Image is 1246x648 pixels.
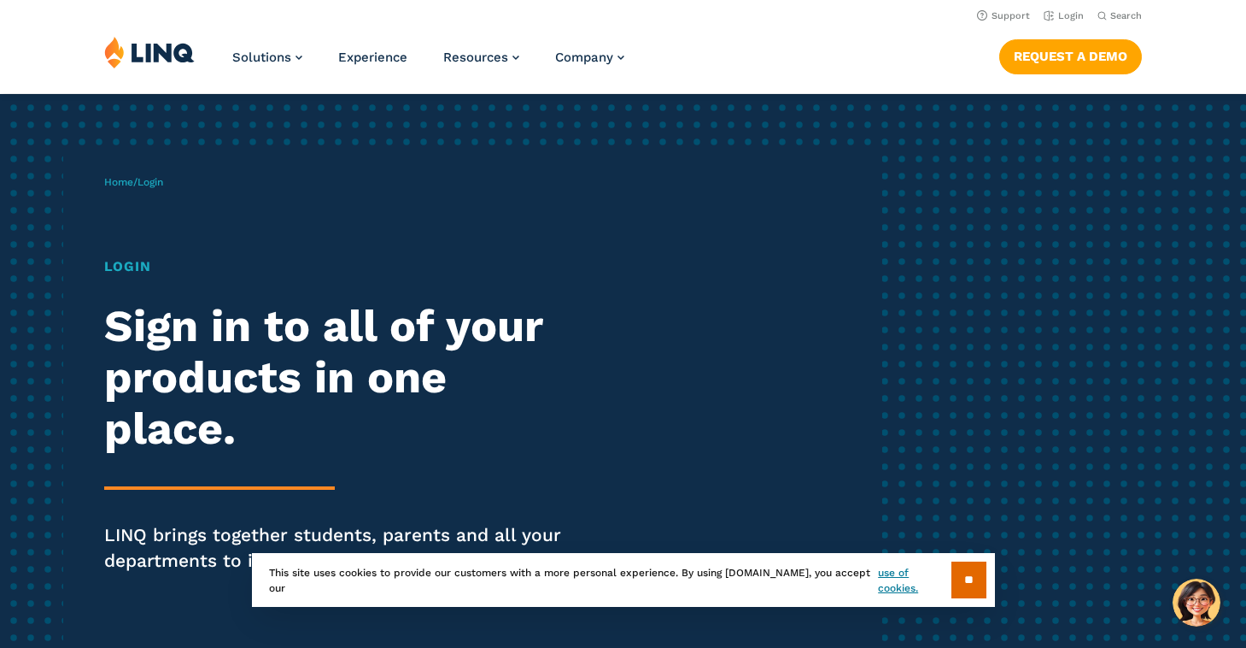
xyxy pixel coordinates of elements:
a: Resources [443,50,519,65]
span: Solutions [232,50,291,65]
img: LINQ | K‑12 Software [104,36,195,68]
span: Login [137,176,163,188]
a: Solutions [232,50,302,65]
button: Hello, have a question? Let’s chat. [1173,579,1220,627]
button: Open Search Bar [1097,9,1142,22]
nav: Primary Navigation [232,36,624,92]
span: / [104,176,163,188]
nav: Button Navigation [999,36,1142,74]
p: LINQ brings together students, parents and all your departments to improve efficiency and transpa... [104,522,584,574]
a: Request a Demo [999,39,1142,74]
span: Search [1110,10,1142,21]
span: Resources [443,50,508,65]
h1: Login [104,256,584,277]
a: Home [104,176,133,188]
h2: Sign in to all of your products in one place. [104,301,584,454]
a: Company [555,50,624,65]
a: Login [1044,10,1084,21]
span: Company [555,50,613,65]
a: use of cookies. [878,565,951,596]
a: Experience [338,50,407,65]
div: This site uses cookies to provide our customers with a more personal experience. By using [DOMAIN... [252,553,995,607]
a: Support [977,10,1030,21]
